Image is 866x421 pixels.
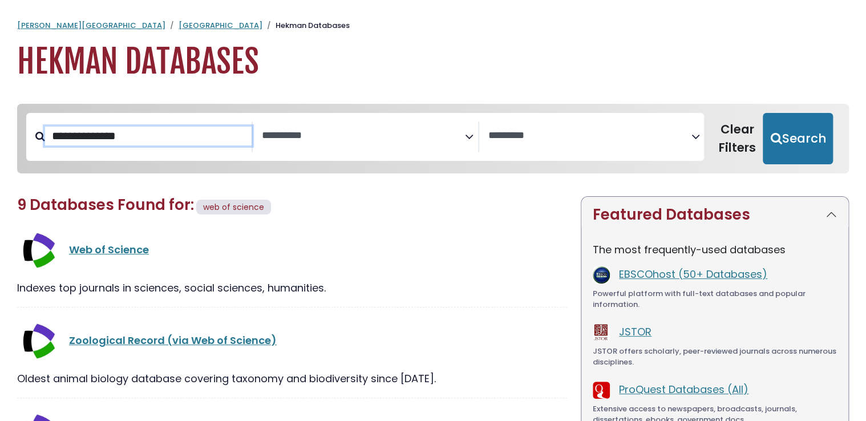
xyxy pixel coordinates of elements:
button: Submit for Search Results [763,113,833,164]
a: EBSCOhost (50+ Databases) [619,267,767,281]
input: Search database by title or keyword [45,127,252,145]
h1: Hekman Databases [17,43,849,81]
textarea: Search [262,130,465,142]
span: 9 Databases Found for: [17,195,194,215]
div: JSTOR offers scholarly, peer-reviewed journals across numerous disciplines. [593,346,837,368]
textarea: Search [488,130,691,142]
nav: Search filters [17,104,849,173]
a: ProQuest Databases (All) [619,382,748,396]
a: [GEOGRAPHIC_DATA] [179,20,262,31]
a: Web of Science [69,242,149,257]
div: Indexes top journals in sciences, social sciences, humanities. [17,280,567,295]
nav: breadcrumb [17,20,849,31]
span: web of science [203,201,264,213]
button: Featured Databases [581,197,848,233]
div: Oldest animal biology database covering taxonomy and biodiversity since [DATE]. [17,371,567,386]
div: Powerful platform with full-text databases and popular information. [593,288,837,310]
a: [PERSON_NAME][GEOGRAPHIC_DATA] [17,20,165,31]
li: Hekman Databases [262,20,350,31]
a: Zoological Record (via Web of Science) [69,333,277,347]
a: JSTOR [619,325,651,339]
button: Clear Filters [711,113,763,164]
p: The most frequently-used databases [593,242,837,257]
